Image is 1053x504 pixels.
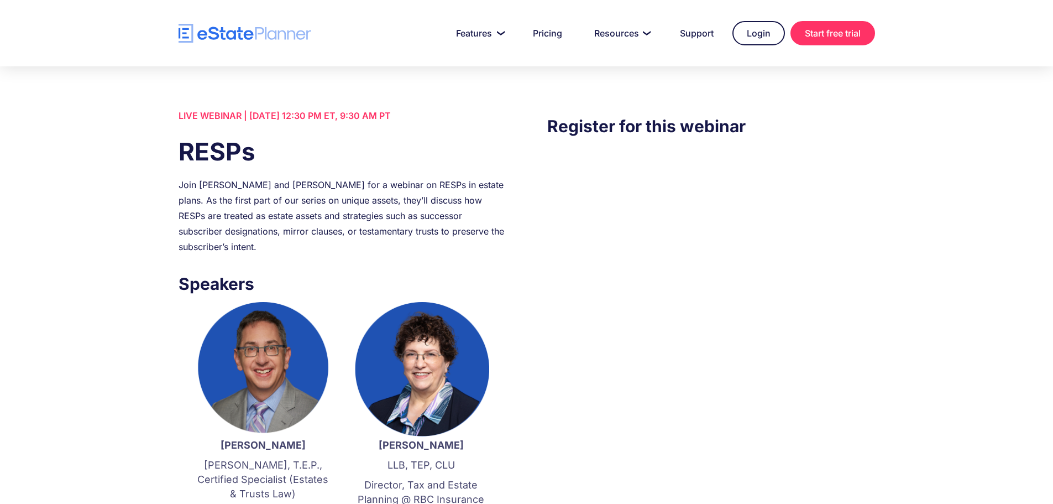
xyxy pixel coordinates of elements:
[379,439,464,451] strong: [PERSON_NAME]
[221,439,306,451] strong: [PERSON_NAME]
[581,22,661,44] a: Resources
[195,458,331,501] p: [PERSON_NAME], T.E.P., Certified Specialist (Estates & Trusts Law)
[443,22,514,44] a: Features
[547,161,874,359] iframe: Form 0
[179,271,506,297] h3: Speakers
[790,21,875,45] a: Start free trial
[520,22,575,44] a: Pricing
[179,177,506,254] div: Join [PERSON_NAME] and [PERSON_NAME] for a webinar on RESPs in estate plans. As the first part of...
[179,108,506,123] div: LIVE WEBINAR | [DATE] 12:30 PM ET, 9:30 AM PT
[179,134,506,169] h1: RESPs
[353,458,489,472] p: LLB, TEP, CLU
[179,24,311,43] a: home
[732,21,785,45] a: Login
[547,113,874,139] h3: Register for this webinar
[667,22,727,44] a: Support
